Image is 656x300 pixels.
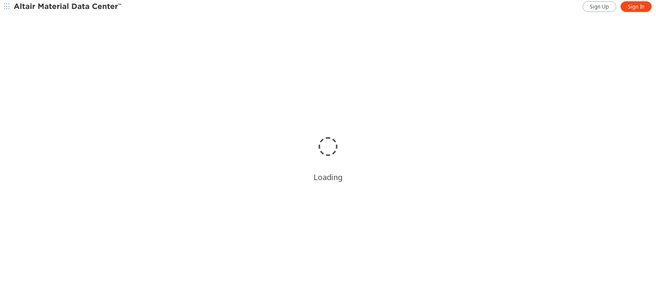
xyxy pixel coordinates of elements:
[621,1,652,12] a: Sign In
[628,3,644,10] span: Sign In
[14,3,123,11] img: Altair Material Data Center
[590,3,609,10] span: Sign Up
[583,1,616,12] a: Sign Up
[313,172,343,182] div: Loading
